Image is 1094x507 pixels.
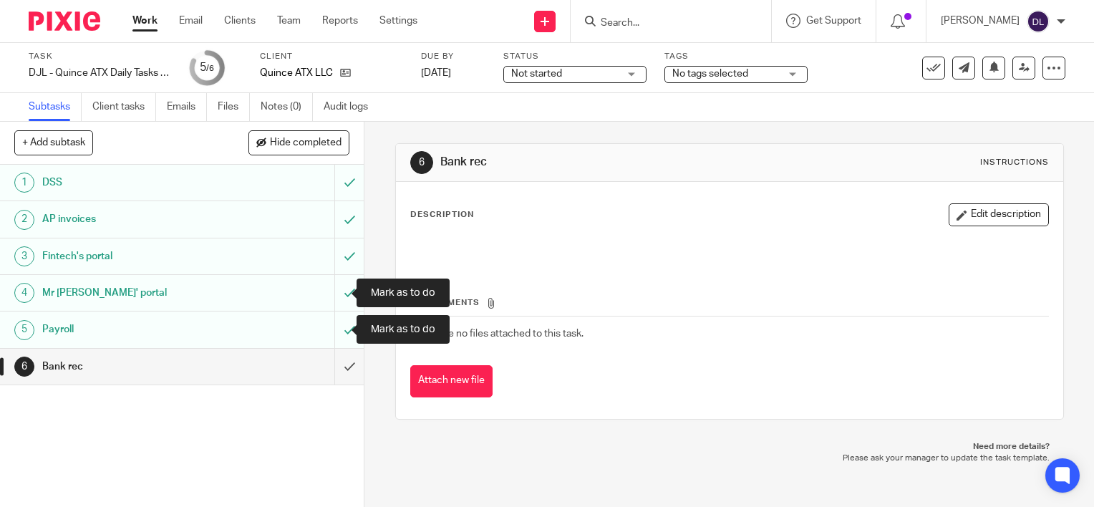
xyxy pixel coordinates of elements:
[270,137,342,149] span: Hide completed
[261,93,313,121] a: Notes (0)
[410,209,474,221] p: Description
[42,208,228,230] h1: AP invoices
[42,282,228,304] h1: Mr [PERSON_NAME]' portal
[421,51,485,62] label: Due by
[248,130,349,155] button: Hide completed
[664,51,808,62] label: Tags
[42,172,228,193] h1: DSS
[200,59,214,76] div: 5
[260,66,333,80] p: Quince ATX LLC
[179,14,203,28] a: Email
[42,246,228,267] h1: Fintech's portal
[277,14,301,28] a: Team
[599,17,728,30] input: Search
[410,365,493,397] button: Attach new file
[410,151,433,174] div: 6
[14,283,34,303] div: 4
[206,64,214,72] small: /6
[14,357,34,377] div: 6
[14,246,34,266] div: 3
[421,68,451,78] span: [DATE]
[324,93,379,121] a: Audit logs
[14,173,34,193] div: 1
[29,51,172,62] label: Task
[132,14,158,28] a: Work
[941,14,1020,28] p: [PERSON_NAME]
[503,51,647,62] label: Status
[14,210,34,230] div: 2
[672,69,748,79] span: No tags selected
[29,93,82,121] a: Subtasks
[224,14,256,28] a: Clients
[806,16,861,26] span: Get Support
[14,320,34,340] div: 5
[14,130,93,155] button: + Add subtask
[167,93,207,121] a: Emails
[29,66,172,80] div: DJL - Quince ATX Daily Tasks - Wednesday
[379,14,417,28] a: Settings
[322,14,358,28] a: Reports
[1027,10,1050,33] img: svg%3E
[410,453,1050,464] p: Please ask your manager to update the task template.
[411,329,584,339] span: There are no files attached to this task.
[410,441,1050,453] p: Need more details?
[42,319,228,340] h1: Payroll
[260,51,403,62] label: Client
[949,203,1049,226] button: Edit description
[92,93,156,121] a: Client tasks
[440,155,760,170] h1: Bank rec
[29,11,100,31] img: Pixie
[980,157,1049,168] div: Instructions
[29,66,172,80] div: DJL - Quince ATX Daily Tasks - [DATE]
[511,69,562,79] span: Not started
[42,356,228,377] h1: Bank rec
[411,299,480,306] span: Attachments
[218,93,250,121] a: Files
